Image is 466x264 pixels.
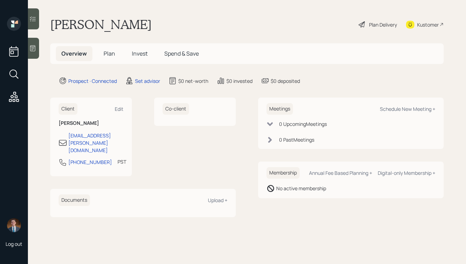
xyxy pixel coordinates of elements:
[378,170,435,176] div: Digital-only Membership +
[369,21,397,28] div: Plan Delivery
[59,194,90,206] h6: Documents
[59,103,77,115] h6: Client
[271,77,300,85] div: $0 deposited
[208,197,227,204] div: Upload +
[178,77,208,85] div: $0 net-worth
[276,185,326,192] div: No active membership
[309,170,372,176] div: Annual Fee Based Planning +
[132,50,148,57] span: Invest
[266,103,293,115] h6: Meetings
[6,241,22,247] div: Log out
[380,106,435,112] div: Schedule New Meeting +
[279,136,314,143] div: 0 Past Meeting s
[68,132,123,154] div: [EMAIL_ADDRESS][PERSON_NAME][DOMAIN_NAME]
[118,158,126,165] div: PST
[59,120,123,126] h6: [PERSON_NAME]
[50,17,152,32] h1: [PERSON_NAME]
[135,77,160,85] div: Set advisor
[68,77,117,85] div: Prospect · Connected
[164,50,199,57] span: Spend & Save
[7,218,21,232] img: hunter_neumayer.jpg
[226,77,253,85] div: $0 invested
[115,106,123,112] div: Edit
[61,50,87,57] span: Overview
[279,120,327,128] div: 0 Upcoming Meeting s
[266,167,300,179] h6: Membership
[104,50,115,57] span: Plan
[68,158,112,166] div: [PHONE_NUMBER]
[417,21,439,28] div: Kustomer
[163,103,189,115] h6: Co-client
